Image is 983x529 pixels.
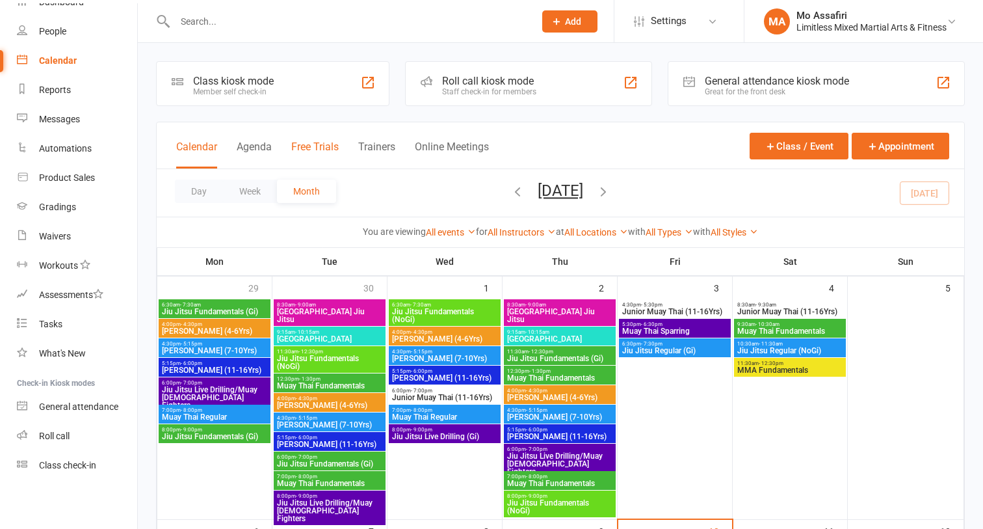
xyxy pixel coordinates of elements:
[39,143,92,154] div: Automations
[39,348,86,359] div: What's New
[276,308,383,323] span: [GEOGRAPHIC_DATA] Jiu Jitsu
[161,360,268,366] span: 5:15pm
[506,413,613,421] span: [PERSON_NAME] (7-10Yrs)
[755,321,780,327] span: - 10:30am
[39,431,70,441] div: Roll call
[295,302,316,308] span: - 9:00am
[506,302,613,308] span: 8:30am
[391,413,498,421] span: Muay Thai Regular
[411,427,432,433] span: - 9:00pm
[506,374,613,382] span: Muay Thai Fundamentals
[737,327,843,335] span: Muay Thai Fundamentals
[759,341,783,347] span: - 11:30am
[39,401,118,412] div: General attendance
[391,374,498,382] span: [PERSON_NAME] (11-16Yrs)
[506,493,613,499] span: 8:00pm
[391,407,498,413] span: 7:00pm
[506,349,613,355] span: 11:30am
[181,380,202,386] span: - 7:00pm
[276,441,383,448] span: [PERSON_NAME] (11-16Yrs)
[529,368,551,374] span: - 1:30pm
[796,10,947,21] div: Mo Assafiri
[506,394,613,401] span: [PERSON_NAME] (4-6Yrs)
[17,105,137,134] a: Messages
[276,355,383,370] span: Jiu Jitsu Fundamentals (NoGi)
[193,75,274,87] div: Class kiosk mode
[391,388,498,394] span: 6:00pm
[181,407,202,413] span: - 8:00pm
[299,376,321,382] span: - 1:30pm
[503,248,618,275] th: Thu
[39,26,66,36] div: People
[506,474,613,480] span: 7:00pm
[506,355,613,362] span: Jiu Jitsu Fundamentals (Gi)
[525,302,546,308] span: - 9:00am
[737,308,843,316] span: Junior Muay Thai (11-16Yrs)
[391,368,498,374] span: 5:15pm
[39,114,80,124] div: Messages
[529,349,553,355] span: - 12:30pm
[506,433,613,441] span: [PERSON_NAME] (11-16Yrs)
[296,474,317,480] span: - 8:00pm
[737,302,843,308] span: 8:30am
[737,341,843,347] span: 10:30am
[161,341,268,347] span: 4:30pm
[237,141,272,169] button: Agenda
[484,277,502,298] div: 1
[295,329,319,335] span: - 10:15am
[391,394,498,401] span: Junior Muay Thai (11-16Yrs)
[181,321,202,327] span: - 4:30pm
[39,460,96,470] div: Class check-in
[442,75,536,87] div: Roll call kiosk mode
[296,454,317,460] span: - 7:00pm
[641,321,662,327] span: - 6:30pm
[17,310,137,339] a: Tasks
[276,474,383,480] span: 7:00pm
[651,7,687,36] span: Settings
[628,226,646,237] strong: with
[759,360,783,366] span: - 12:30pm
[161,427,268,433] span: 8:00pm
[618,248,733,275] th: Fri
[296,493,317,499] span: - 9:00pm
[737,360,843,366] span: 11:30am
[564,227,628,237] a: All Locations
[296,396,317,401] span: - 4:30pm
[276,435,383,441] span: 5:15pm
[622,341,728,347] span: 6:30pm
[17,134,137,163] a: Automations
[622,347,728,355] span: Jiu Jitsu Regular (Gi)
[161,413,268,421] span: Muay Thai Regular
[506,427,613,433] span: 5:15pm
[171,12,525,31] input: Search...
[622,308,728,316] span: Junior Muay Thai (11-16Yrs)
[387,248,503,275] th: Wed
[506,407,613,413] span: 4:30pm
[646,227,693,237] a: All Types
[296,415,317,421] span: - 5:15pm
[391,433,498,441] span: Jiu Jitsu Live Drilling (Gi)
[276,329,383,335] span: 9:15am
[17,193,137,222] a: Gradings
[276,382,383,390] span: Muay Thai Fundamentals
[705,87,849,96] div: Great for the front desk
[363,277,387,298] div: 30
[411,329,432,335] span: - 4:30pm
[391,335,498,343] span: [PERSON_NAME] (4-6Yrs)
[39,55,77,66] div: Calendar
[755,302,776,308] span: - 9:30am
[565,16,581,27] span: Add
[705,75,849,87] div: General attendance kiosk mode
[276,480,383,487] span: Muay Thai Fundamentals
[276,396,383,401] span: 4:00pm
[506,368,613,374] span: 12:30pm
[276,302,383,308] span: 8:30am
[276,335,383,343] span: [GEOGRAPHIC_DATA]
[410,302,431,308] span: - 7:30am
[711,227,758,237] a: All Styles
[358,141,395,169] button: Trainers
[476,226,488,237] strong: for
[737,347,843,355] span: Jiu Jitsu Regular (NoGi)
[525,329,549,335] span: - 10:15am
[442,87,536,96] div: Staff check-in for members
